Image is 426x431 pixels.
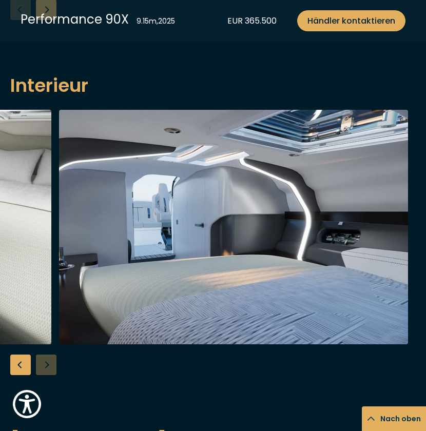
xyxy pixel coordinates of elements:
[10,355,31,375] div: Previous slide
[227,14,277,27] div: EUR 365.500
[137,16,175,27] div: 9.15 m , 2025
[362,406,426,431] button: Nach oben
[59,110,408,344] img: Merk&Merk
[297,10,405,31] a: Händler kontaktieren
[21,10,129,28] div: Performance 90X
[10,71,416,100] h2: Interieur
[307,14,395,27] span: Händler kontaktieren
[10,387,44,421] button: Show Accessibility Preferences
